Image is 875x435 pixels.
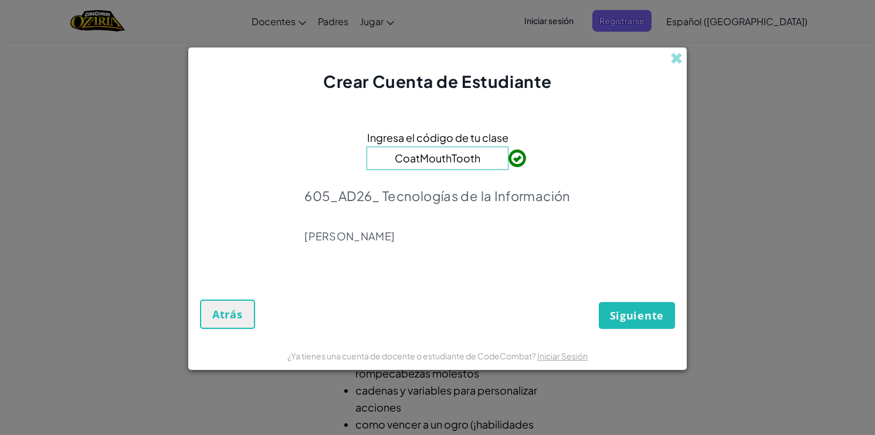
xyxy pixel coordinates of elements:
span: Ingresa el código de tu clase [367,129,508,146]
span: ¿Ya tienes una cuenta de docente o estudiante de CodeCombat? [287,351,537,361]
span: Siguiente [610,308,664,322]
p: [PERSON_NAME] [304,229,570,243]
span: Atrás [212,307,243,321]
span: Crear Cuenta de Estudiante [323,71,552,91]
p: 605_AD26_ Tecnologías de la Información [304,188,570,204]
a: Iniciar Sesión [537,351,588,361]
button: Atrás [200,300,255,329]
button: Siguiente [599,302,675,329]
